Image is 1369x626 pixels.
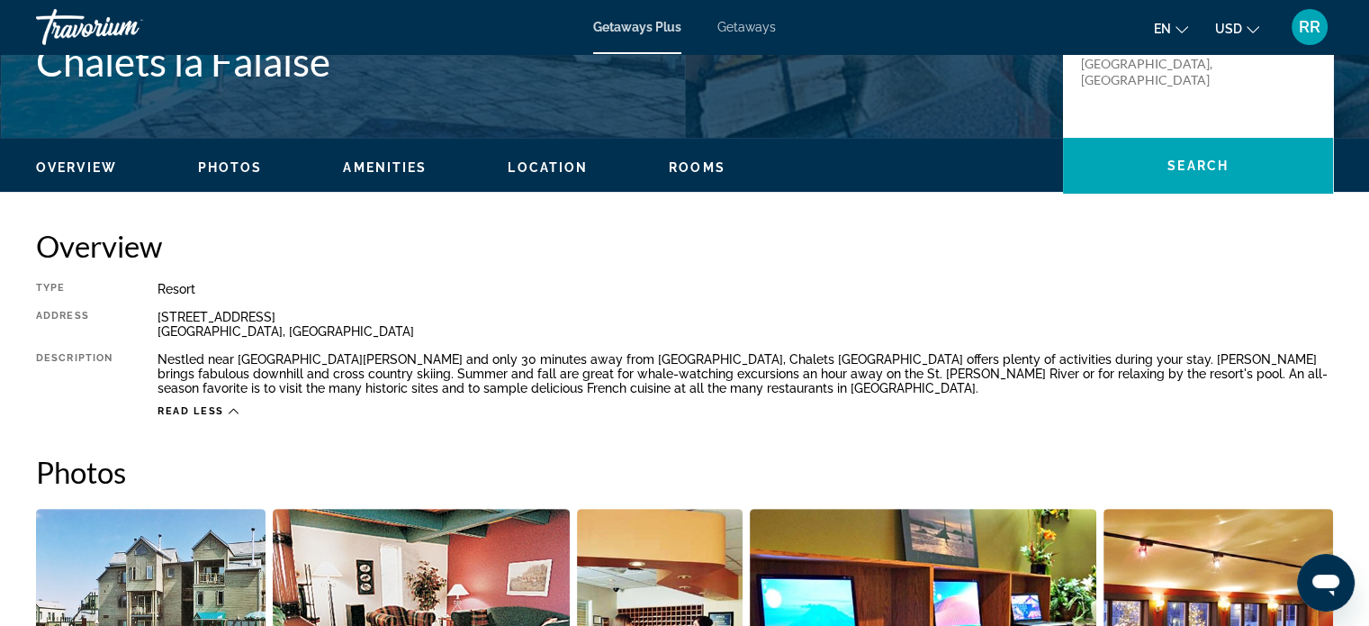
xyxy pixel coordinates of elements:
button: Photos [198,159,263,176]
div: Resort [158,282,1333,296]
button: Read less [158,404,239,418]
span: Photos [198,160,263,175]
div: Type [36,282,113,296]
a: Getaways [717,20,776,34]
span: Search [1167,159,1229,173]
span: RR [1299,18,1320,36]
button: Change currency [1215,15,1259,41]
span: en [1154,22,1171,36]
button: Rooms [669,159,725,176]
button: Change language [1154,15,1188,41]
div: Nestled near [GEOGRAPHIC_DATA][PERSON_NAME] and only 30 minutes away from [GEOGRAPHIC_DATA], Chal... [158,352,1333,395]
button: Search [1063,138,1333,194]
div: Description [36,352,113,395]
button: Amenities [343,159,427,176]
button: Overview [36,159,117,176]
p: [STREET_ADDRESS] [GEOGRAPHIC_DATA], [GEOGRAPHIC_DATA] [1081,40,1225,88]
a: Getaways Plus [593,20,681,34]
button: User Menu [1286,8,1333,46]
iframe: Кнопка запуска окна обмена сообщениями [1297,554,1355,612]
span: Amenities [343,160,427,175]
span: Location [508,160,588,175]
div: Address [36,310,113,339]
a: Travorium [36,4,216,50]
div: [STREET_ADDRESS] [GEOGRAPHIC_DATA], [GEOGRAPHIC_DATA] [158,310,1333,339]
span: Read less [158,405,224,417]
h2: Overview [36,228,1333,264]
span: USD [1215,22,1242,36]
button: Location [508,159,588,176]
h2: Photos [36,454,1333,490]
span: Rooms [669,160,725,175]
span: Overview [36,160,117,175]
h1: Chalets la Falaise [36,38,1045,85]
